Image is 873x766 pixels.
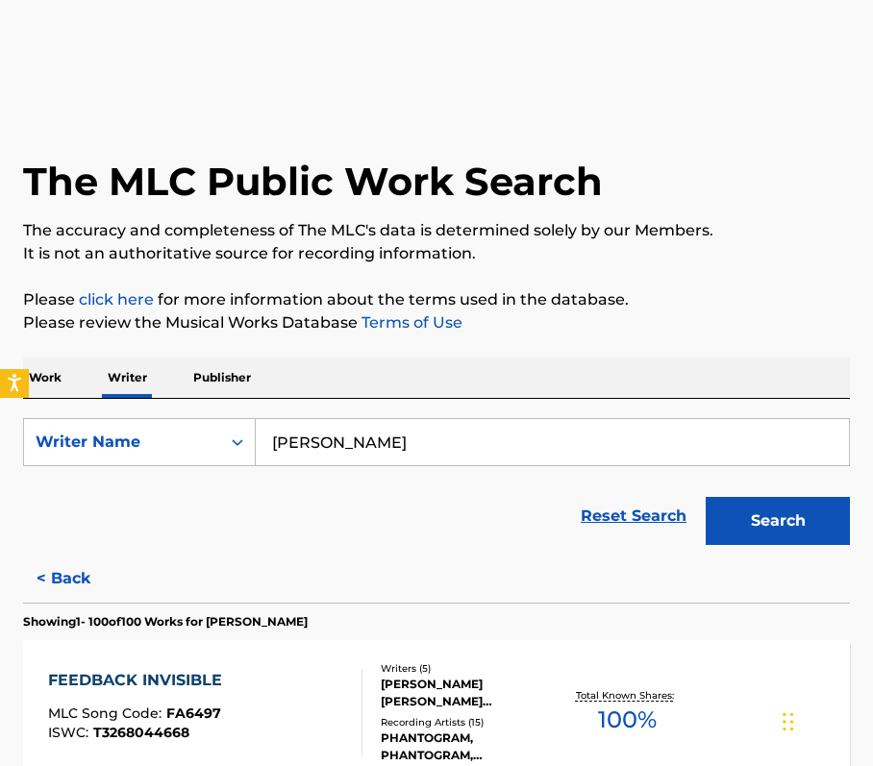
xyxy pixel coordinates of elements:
[187,358,257,398] p: Publisher
[576,688,679,703] p: Total Known Shares:
[23,311,850,334] p: Please review the Musical Works Database
[48,704,166,722] span: MLC Song Code :
[79,290,154,309] a: click here
[48,724,93,741] span: ISWC :
[166,704,221,722] span: FA6497
[777,674,873,766] iframe: Chat Widget
[598,703,657,737] span: 100 %
[93,724,189,741] span: T3268044668
[706,497,850,545] button: Search
[381,715,559,729] div: Recording Artists ( 15 )
[23,288,850,311] p: Please for more information about the terms used in the database.
[23,418,850,555] form: Search Form
[36,431,209,454] div: Writer Name
[23,219,850,242] p: The accuracy and completeness of The MLC's data is determined solely by our Members.
[23,242,850,265] p: It is not an authoritative source for recording information.
[23,358,67,398] p: Work
[381,729,559,764] div: PHANTOGRAM, PHANTOGRAM, PHANTOGRAM, PHANTOGRAM, PHANTOGRAM
[48,669,232,692] div: FEEDBACK INVISIBLE
[102,358,153,398] p: Writer
[23,158,603,206] h1: The MLC Public Work Search
[23,613,308,630] p: Showing 1 - 100 of 100 Works for [PERSON_NAME]
[783,693,794,751] div: Drag
[358,313,462,332] a: Terms of Use
[381,661,559,676] div: Writers ( 5 )
[571,495,696,537] a: Reset Search
[381,676,559,710] div: [PERSON_NAME] [PERSON_NAME] [PERSON_NAME], [PERSON_NAME], [PERSON_NAME], [PERSON_NAME]
[23,555,138,603] button: < Back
